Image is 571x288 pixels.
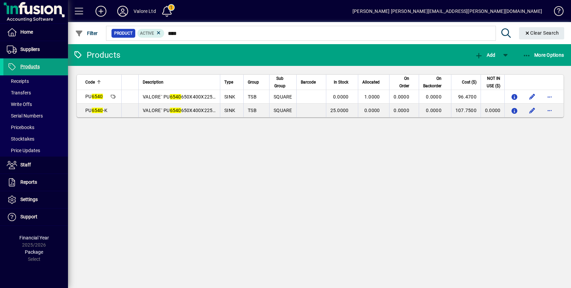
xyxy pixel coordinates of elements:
td: 96.4700 [451,90,481,104]
button: Add [90,5,112,17]
span: On Order [394,75,409,90]
em: 6540 [92,94,103,99]
span: Price Updates [7,148,40,153]
div: Barcode [301,78,322,86]
button: Clear [519,27,565,39]
div: On Backorder [423,75,448,90]
span: Sub Group [274,75,286,90]
a: Reports [3,174,68,191]
span: Product [114,30,133,37]
button: Filter [73,27,100,39]
span: Stocktakes [7,136,34,142]
a: Staff [3,157,68,174]
a: Pricebooks [3,122,68,133]
span: Add [475,52,495,58]
span: Clear Search [524,30,559,36]
span: VALORE` PU 650X400X225 BOWL =0.11M3 [143,108,248,113]
span: 0.0000 [364,108,380,113]
span: 0.0000 [426,108,442,113]
button: Edit [526,91,537,102]
span: More Options [523,52,564,58]
td: 107.7500 [451,104,481,117]
span: Home [20,29,33,35]
span: NOT IN USE ($) [485,75,501,90]
span: Active [140,31,154,36]
button: More options [544,105,555,116]
span: TSB [248,94,257,100]
span: Reports [20,179,37,185]
em: 6540 [170,94,181,100]
span: Support [20,214,37,219]
span: SQUARE [274,108,292,113]
em: 6540 [92,108,103,113]
a: Knowledge Base [549,1,563,23]
span: Code [85,78,95,86]
td: 0.0000 [481,104,505,117]
em: 6540 [170,108,181,113]
span: 0.0000 [394,94,409,100]
div: Type [224,78,239,86]
span: Barcode [301,78,316,86]
span: 0.0000 [394,108,409,113]
span: Cost ($) [462,78,477,86]
span: Staff [20,162,31,167]
div: Sub Group [274,75,292,90]
div: Products [73,50,120,60]
a: Stocktakes [3,133,68,145]
a: Transfers [3,87,68,98]
span: Pricebooks [7,125,34,130]
a: Settings [3,191,68,208]
div: On Order [394,75,415,90]
span: 0.0000 [333,94,349,100]
a: Serial Numbers [3,110,68,122]
button: More options [544,91,555,102]
span: Package [25,249,43,255]
span: SQUARE [274,94,292,100]
span: Financial Year [19,235,49,240]
span: 0.0000 [426,94,442,100]
button: More Options [521,49,566,61]
button: Profile [112,5,134,17]
mat-chip: Activation Status: Active [137,29,165,38]
span: PU -K [85,108,107,113]
a: Home [3,24,68,41]
div: Valore Ltd [134,6,156,17]
span: Filter [75,31,98,36]
div: Code [85,78,117,86]
span: Description [143,78,163,86]
div: [PERSON_NAME] [PERSON_NAME][EMAIL_ADDRESS][PERSON_NAME][DOMAIN_NAME] [352,6,542,17]
span: Group [248,78,259,86]
a: Support [3,209,68,226]
span: Suppliers [20,47,40,52]
span: Write Offs [7,102,32,107]
span: Type [224,78,233,86]
span: 1.0000 [364,94,380,100]
span: Transfers [7,90,31,95]
a: Write Offs [3,98,68,110]
span: PU [85,94,103,99]
a: Suppliers [3,41,68,58]
span: SINK [224,94,235,100]
span: SINK [224,108,235,113]
div: Description [143,78,216,86]
span: On Backorder [423,75,442,90]
button: Add [473,49,497,61]
div: In Stock [330,78,355,86]
span: Products [20,64,40,69]
span: VALORE` PU 650X400X225 BOWL =0.11M3 [143,94,248,100]
span: In Stock [334,78,348,86]
span: Settings [20,197,38,202]
span: Allocated [362,78,380,86]
span: 25.0000 [330,108,349,113]
span: Serial Numbers [7,113,43,119]
div: Group [248,78,265,86]
a: Price Updates [3,145,68,156]
span: TSB [248,108,257,113]
span: Receipts [7,78,29,84]
a: Receipts [3,75,68,87]
button: Edit [526,105,537,116]
div: Allocated [362,78,386,86]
